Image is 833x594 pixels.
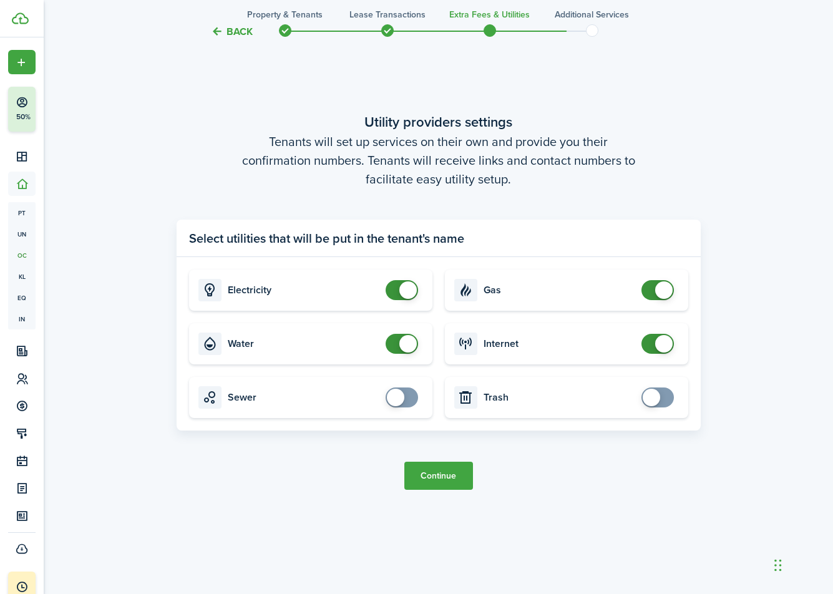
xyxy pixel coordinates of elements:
img: TenantCloud [12,12,29,24]
card-title: Electricity [228,285,379,296]
card-title: Water [228,338,379,349]
h3: Lease Transactions [349,8,426,21]
a: oc [8,245,36,266]
h3: Property & Tenants [247,8,323,21]
wizard-step-header-description: Tenants will set up services on their own and provide you their confirmation numbers. Tenants wil... [177,132,701,188]
button: Continue [404,462,473,490]
card-title: Gas [484,285,635,296]
button: 50% [8,87,112,132]
h3: Extra fees & Utilities [449,8,530,21]
a: pt [8,202,36,223]
a: kl [8,266,36,287]
a: eq [8,287,36,308]
button: Back [211,25,253,38]
card-title: Trash [484,392,635,403]
card-title: Internet [484,338,635,349]
a: un [8,223,36,245]
iframe: Chat Widget [771,534,833,594]
card-title: Sewer [228,392,379,403]
button: Open menu [8,50,36,74]
a: in [8,308,36,329]
wizard-step-header-title: Utility providers settings [177,112,701,132]
h3: Additional Services [555,8,629,21]
p: 50% [16,112,31,122]
div: Drag [774,547,782,584]
panel-main-title: Select utilities that will be put in the tenant's name [189,229,464,248]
